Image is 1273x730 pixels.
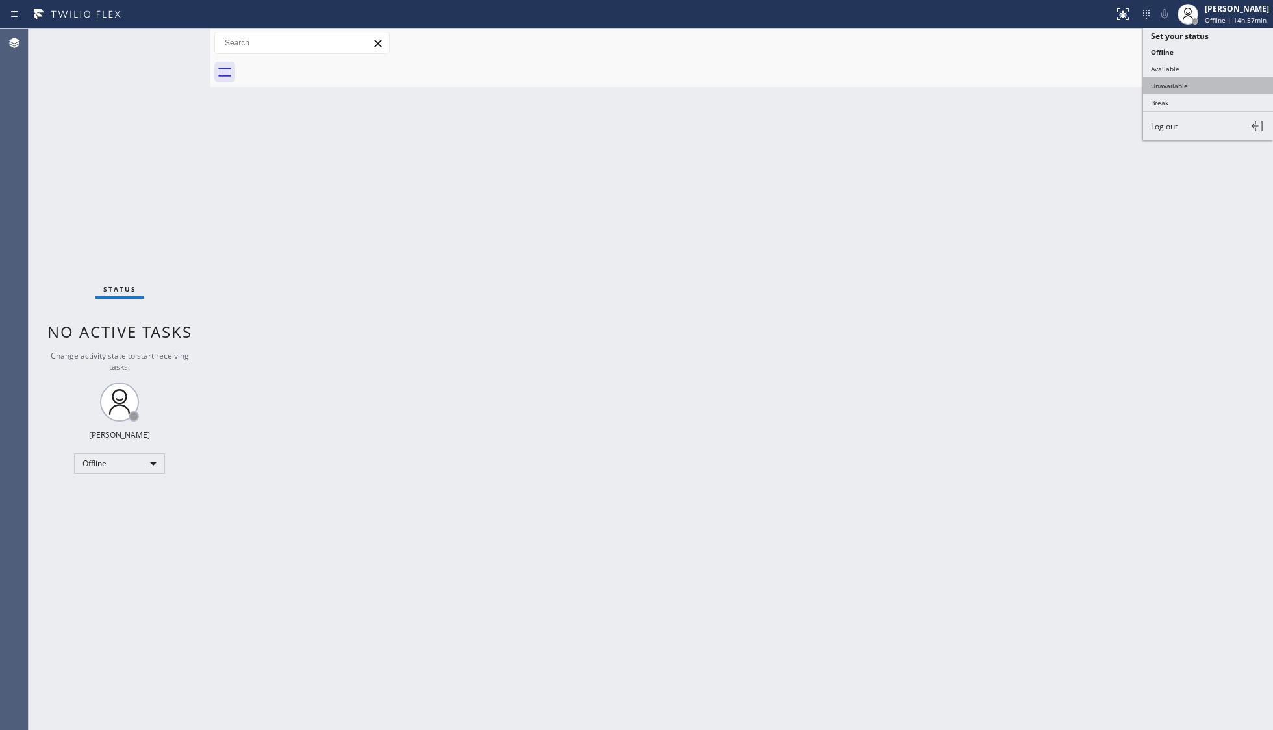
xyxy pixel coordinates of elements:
span: No active tasks [47,321,192,342]
span: Offline | 14h 57min [1205,16,1267,25]
div: Offline [74,453,165,474]
div: [PERSON_NAME] [89,429,150,440]
span: Status [103,284,136,294]
button: Mute [1155,5,1174,23]
div: [PERSON_NAME] [1205,3,1269,14]
span: Change activity state to start receiving tasks. [51,350,189,372]
input: Search [215,32,389,53]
